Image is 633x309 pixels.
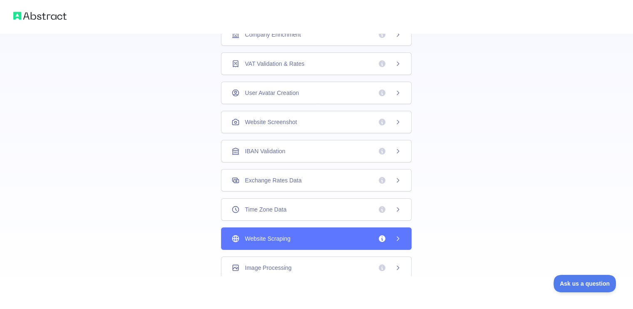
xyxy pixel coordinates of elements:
[554,275,616,292] iframe: Toggle Customer Support
[245,234,290,243] span: Website Scraping
[13,10,67,22] img: Abstract logo
[245,205,286,214] span: Time Zone Data
[245,176,301,184] span: Exchange Rates Data
[245,147,285,155] span: IBAN Validation
[245,89,299,97] span: User Avatar Creation
[245,264,291,272] span: Image Processing
[245,60,304,68] span: VAT Validation & Rates
[245,30,301,39] span: Company Enrichment
[245,118,297,126] span: Website Screenshot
